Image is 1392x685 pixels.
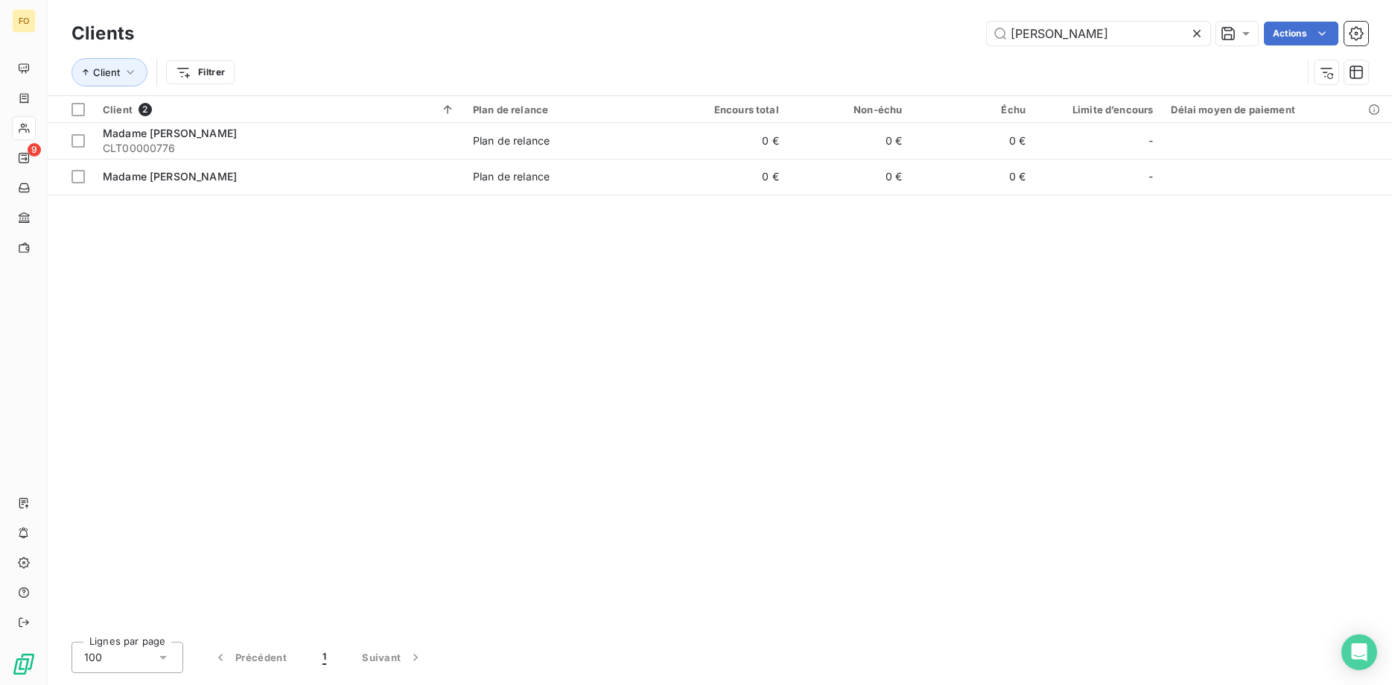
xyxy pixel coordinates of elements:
[1148,133,1153,148] span: -
[28,143,41,157] span: 9
[93,66,120,78] span: Client
[103,127,237,139] span: Madame [PERSON_NAME]
[920,104,1026,116] div: Échu
[473,104,655,116] div: Plan de relance
[664,159,788,195] td: 0 €
[103,141,455,156] span: CLT00000776
[473,133,550,148] div: Plan de relance
[797,104,903,116] div: Non-échu
[166,60,235,84] button: Filtrer
[1341,634,1377,670] div: Open Intercom Messenger
[911,123,1035,159] td: 0 €
[71,20,134,47] h3: Clients
[84,650,102,665] span: 100
[103,170,237,183] span: Madame [PERSON_NAME]
[71,58,147,86] button: Client
[673,104,779,116] div: Encours total
[788,159,912,195] td: 0 €
[12,652,36,676] img: Logo LeanPay
[1171,104,1383,116] div: Délai moyen de paiement
[987,22,1210,45] input: Rechercher
[103,104,133,116] span: Client
[664,123,788,159] td: 0 €
[12,9,36,33] div: FO
[1043,104,1153,116] div: Limite d’encours
[1148,169,1153,184] span: -
[305,642,344,673] button: 1
[139,103,152,116] span: 2
[344,642,441,673] button: Suivant
[788,123,912,159] td: 0 €
[911,159,1035,195] td: 0 €
[195,642,305,673] button: Précédent
[1264,22,1338,45] button: Actions
[473,169,550,184] div: Plan de relance
[322,650,326,665] span: 1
